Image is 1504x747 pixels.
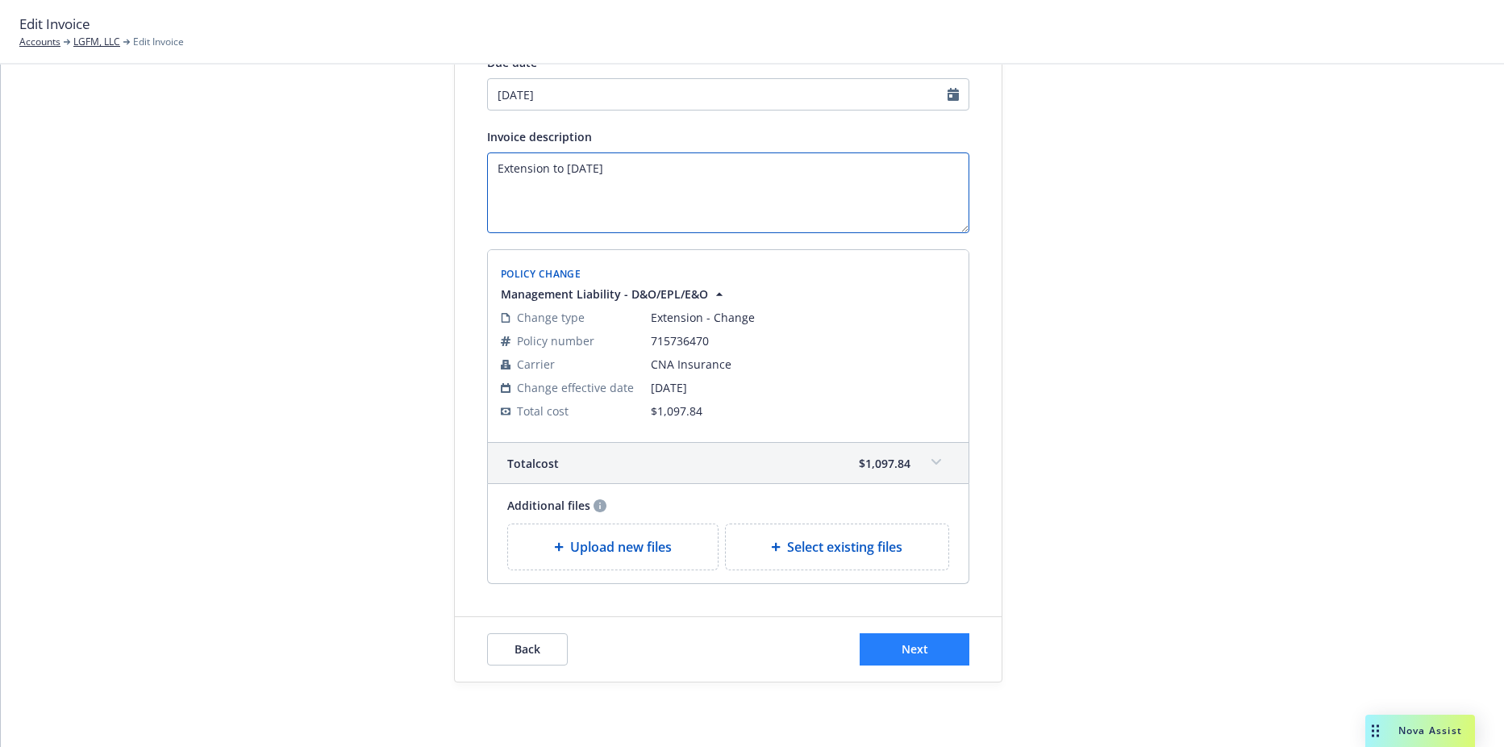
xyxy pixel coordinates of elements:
[651,309,956,326] span: Extension - Change
[517,332,594,349] span: Policy number
[501,286,708,303] span: Management Liability - D&O/EPL/E&O
[19,35,60,49] a: Accounts
[787,537,902,557] span: Select existing files
[570,537,672,557] span: Upload new files
[517,379,634,396] span: Change effective date
[487,152,969,233] textarea: Enter invoice description here
[487,129,592,144] span: Invoice description
[507,524,719,570] div: Upload new files
[517,356,555,373] span: Carrier
[515,641,540,657] span: Back
[860,633,969,666] button: Next
[501,267,581,281] span: Policy Change
[1365,715,1475,747] button: Nova Assist
[507,497,590,514] span: Additional files
[517,309,585,326] span: Change type
[1398,724,1462,737] span: Nova Assist
[1365,715,1385,747] div: Drag to move
[487,78,969,111] input: MM/DD/YYYY
[501,286,727,303] button: Management Liability - D&O/EPL/E&O
[651,332,956,349] span: 715736470
[19,14,90,35] span: Edit Invoice
[651,356,956,373] span: CNA Insurance
[73,35,120,49] a: LGFM, LLC
[133,35,184,49] span: Edit Invoice
[517,403,569,419] span: Total cost
[487,633,568,666] button: Back
[651,379,956,396] span: [DATE]
[488,443,969,483] div: Totalcost$1,097.84
[902,641,928,657] span: Next
[651,403,702,419] span: $1,097.84
[507,455,559,472] span: Total cost
[859,455,910,472] span: $1,097.84
[725,524,950,570] div: Select existing files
